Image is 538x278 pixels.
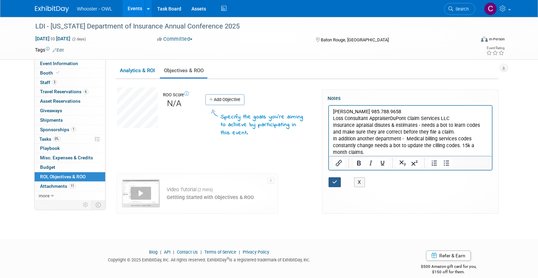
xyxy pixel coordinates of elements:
[39,193,50,198] span: more
[397,158,408,168] button: Subscript
[198,187,213,193] span: (2 mins)
[50,36,56,41] span: to
[354,177,365,187] button: X
[177,250,198,255] a: Contact Us
[486,46,504,50] div: Event Rating
[164,250,170,255] a: API
[40,108,62,113] span: Giveaways
[4,9,159,50] p: Loss Consultant AppraiserDuPont Claim Services LLC Insurance apraisal disutes & estimates - needs...
[116,64,159,77] a: Analytics & ROI
[35,182,105,191] a: Attachments11
[35,153,105,162] a: Misc. Expenses & Credits
[40,117,63,123] span: Shipments
[72,37,86,41] span: (2 days)
[35,68,105,78] a: Booth
[40,61,78,66] span: Event Information
[35,78,105,87] a: Staff3
[221,113,307,137] div: Specify the goals you're aiming to achieve by participating in this event.
[35,106,105,115] a: Giveaways
[243,250,269,255] a: Privacy Policy
[237,250,242,255] span: |
[426,251,471,261] a: Refer & Earn
[4,3,159,9] p: [PERSON_NAME] 985.788.9658
[35,125,105,134] a: Sponsorships1
[199,250,203,255] span: |
[40,183,76,189] span: Attachments
[394,269,503,275] div: $150 off for them.
[35,36,71,42] span: [DATE] [DATE]
[56,71,59,75] i: Booth reservation complete
[35,6,69,13] img: ExhibitDay
[40,80,57,85] span: Staff
[394,259,503,275] div: $500 Amazon gift card for you,
[35,59,105,68] a: Event Information
[149,250,157,255] a: Blog
[40,174,86,179] span: ROI, Objectives & ROO
[227,257,229,260] sup: ®
[33,20,465,33] div: LDI - [US_STATE] Department of Insurance Annual Conference 2025
[77,6,112,12] span: Whooster - OWL
[83,89,88,94] span: 6
[52,80,57,85] span: 3
[409,158,420,168] button: Superscript
[35,163,105,172] a: Budget
[69,183,76,188] span: 11
[53,136,60,141] span: 0%
[40,98,80,104] span: Asset Reservations
[481,36,488,42] img: Format-Inperson.png
[35,191,105,200] a: more
[40,164,55,170] span: Budget
[328,95,493,102] div: Notes
[167,186,254,193] div: Video Tutorial
[329,106,492,156] iframe: Rich Text Area
[40,155,93,160] span: Misc. Expenses & Credits
[40,89,88,94] span: Travel Reservations
[71,127,76,132] span: 1
[35,87,105,96] a: Travel Reservations6
[484,2,497,15] img: Clare Louise Southcombe
[39,136,60,142] span: Tasks
[35,116,105,125] a: Shipments
[333,158,345,168] button: Insert/edit link
[205,94,244,105] a: Add Objective
[444,3,475,15] a: Search
[429,158,440,168] button: Numbered list
[53,48,64,53] a: Edit
[171,250,176,255] span: |
[377,158,388,168] button: Underline
[131,187,151,200] div: Play
[453,6,469,12] span: Search
[365,158,376,168] button: Italic
[267,177,274,184] button: X
[35,255,384,263] div: Copyright © 2025 ExhibitDay, Inc. All rights reserved. ExhibitDay is a registered trademark of Ex...
[204,250,236,255] a: Terms of Service
[35,97,105,106] a: Asset Reservations
[353,158,365,168] button: Bold
[159,250,163,255] span: |
[160,64,207,77] a: Objectives & ROO
[441,158,452,168] button: Bullet list
[435,35,505,45] div: Event Format
[35,144,105,153] a: Playbook
[163,92,189,98] div: ROO Score
[35,135,105,144] a: Tasks0%
[35,172,105,181] a: ROI, Objectives & ROO
[164,98,185,109] div: N/A
[80,200,92,209] td: Personalize Event Tab Strip
[321,37,389,42] span: Baton Rouge, [GEOGRAPHIC_DATA]
[4,3,160,51] body: Rich Text Area. Press ALT-0 for help.
[35,46,64,53] td: Tags
[40,145,60,151] span: Playbook
[40,70,61,76] span: Booth
[91,200,105,209] td: Toggle Event Tabs
[167,194,254,201] div: Gettting Started with Objectives & ROO
[489,37,505,42] div: In-Person
[155,36,195,43] button: Committed
[40,127,76,132] span: Sponsorships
